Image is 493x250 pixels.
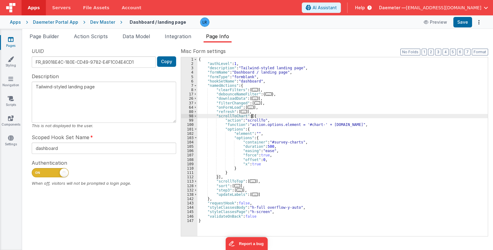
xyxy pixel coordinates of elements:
span: Integration [165,33,191,39]
div: Apps [10,19,21,25]
button: 4 [442,49,449,55]
div: 145 [181,210,197,214]
div: This is not displayed to the user. [32,123,176,129]
div: Daemeter Portal App [33,19,78,25]
div: 102 [181,131,197,136]
div: 7 [181,83,197,88]
div: 98 [181,114,197,118]
div: 101 [181,127,197,131]
div: 6 [181,79,197,83]
button: Daemeter — [EMAIL_ADDRESS][DOMAIN_NAME] [379,5,488,11]
div: 103 [181,136,197,140]
button: 7 [464,49,471,55]
div: 110 [181,166,197,171]
div: 138 [181,192,197,197]
span: [EMAIL_ADDRESS][DOMAIN_NAME] [406,5,481,11]
div: 4 [181,70,197,75]
div: 147 [181,219,197,223]
iframe: Marker.io feedback button [225,237,268,250]
div: 109 [181,162,197,166]
span: ... [265,92,272,96]
div: 132 [181,188,197,192]
button: Copy [157,56,176,67]
span: ... [252,97,258,100]
div: 17 [181,92,197,96]
button: Format [472,49,488,55]
span: Daemeter — [379,5,406,11]
div: 107 [181,153,197,157]
button: 3 [435,49,441,55]
div: Dev Master [90,19,115,25]
button: Options [475,18,483,26]
span: AI Assistant [313,5,337,11]
div: 100 [181,123,197,127]
img: 0cc89ea87d3ef7af341bf65f2365a7ce [200,18,209,26]
span: File Assets [83,5,110,11]
button: AI Assistant [302,2,341,13]
span: Description [32,73,59,80]
span: Page Info [206,33,229,39]
button: Save [453,17,472,27]
div: 113 [181,179,197,183]
span: Page Builder [30,33,59,39]
button: Preview [420,17,451,27]
div: 37 [181,101,197,105]
span: ... [241,110,247,113]
div: 143 [181,201,197,205]
span: ... [248,106,254,109]
span: ... [254,101,261,105]
div: 112 [181,175,197,179]
div: 3 [181,66,197,70]
div: When off, visitors will not be prompted a login page. [32,180,176,186]
div: 105 [181,144,197,149]
span: ... [252,193,258,196]
span: Action Scripts [74,33,108,39]
span: ... [236,188,243,192]
span: UUID [32,47,44,55]
div: 5 [181,75,197,79]
span: Servers [52,5,71,11]
div: 8 [181,88,197,92]
div: 64 [181,105,197,110]
span: Apps [28,5,40,11]
button: 2 [428,49,434,55]
span: Misc Form settings [181,47,226,55]
button: 1 [422,49,427,55]
span: Scoped Hook Set Name [32,134,89,141]
div: 108 [181,158,197,162]
div: 128 [181,184,197,188]
span: Help [355,5,365,11]
div: 106 [181,149,197,153]
span: ... [234,184,240,187]
span: Authentication [32,159,67,167]
div: 26 [181,96,197,101]
button: 6 [457,49,463,55]
h4: Dashboard / landing page [130,20,186,24]
div: 146 [181,214,197,219]
div: 104 [181,140,197,144]
div: 2 [181,62,197,66]
span: ... [252,88,258,91]
div: 80 [181,110,197,114]
button: 5 [450,49,456,55]
div: 142 [181,197,197,201]
span: ... [250,179,256,183]
div: 144 [181,205,197,210]
div: 1 [181,57,197,62]
span: Data Model [123,33,150,39]
div: 111 [181,171,197,175]
button: No Folds [400,49,420,55]
div: 99 [181,118,197,123]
